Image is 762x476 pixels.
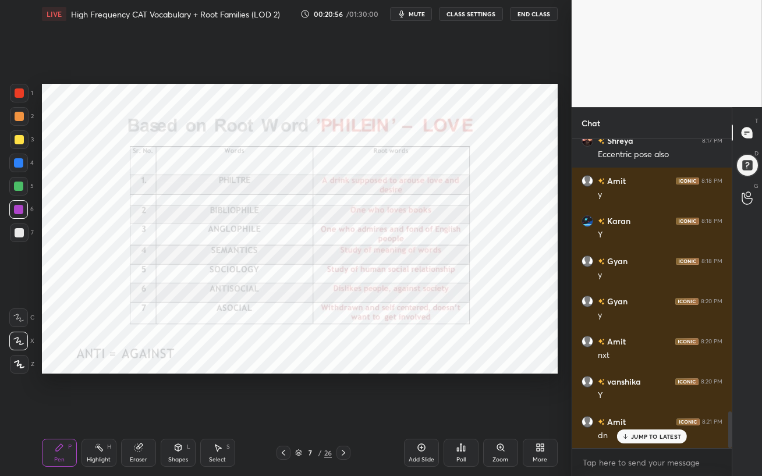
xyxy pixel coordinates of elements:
[533,457,547,463] div: More
[390,7,432,21] button: mute
[582,296,593,307] img: default.png
[598,258,605,265] img: no-rating-badge.077c3623.svg
[582,255,593,267] img: default.png
[9,154,34,172] div: 4
[605,375,641,388] h6: vanshika
[582,336,593,347] img: default.png
[675,378,699,385] img: iconic-dark.1390631f.png
[409,10,425,18] span: mute
[605,215,630,227] h6: Karan
[598,178,605,184] img: no-rating-badge.077c3623.svg
[409,457,434,463] div: Add Slide
[754,182,759,190] p: G
[168,457,188,463] div: Shapes
[582,175,593,187] img: default.png
[605,415,626,428] h6: Amit
[304,449,316,456] div: 7
[598,419,605,425] img: no-rating-badge.077c3623.svg
[582,416,593,428] img: default.png
[9,332,34,350] div: X
[324,447,332,458] div: 26
[209,457,226,463] div: Select
[10,107,34,126] div: 2
[701,338,722,345] div: 8:20 PM
[676,218,699,225] img: iconic-dark.1390631f.png
[572,108,609,138] p: Chat
[107,444,111,450] div: H
[702,137,722,144] div: 8:17 PM
[87,457,111,463] div: Highlight
[605,134,633,147] h6: Shreya
[42,7,66,21] div: LIVE
[598,339,605,345] img: no-rating-badge.077c3623.svg
[598,379,605,385] img: no-rating-badge.077c3623.svg
[701,177,722,184] div: 8:18 PM
[755,116,759,125] p: T
[10,130,34,149] div: 3
[492,457,508,463] div: Zoom
[318,449,322,456] div: /
[582,135,593,147] img: f87b19c68173447aad0656943176b94a.jpg
[572,139,732,448] div: grid
[702,418,722,425] div: 8:21 PM
[754,149,759,158] p: D
[598,269,722,281] div: y
[456,457,466,463] div: Poll
[10,223,34,242] div: 7
[9,200,34,219] div: 6
[701,218,722,225] div: 8:18 PM
[54,457,65,463] div: Pen
[598,149,722,161] div: Eccentric pose also
[71,9,280,20] h4: High Frequency CAT Vocabulary + Root Families (LOD 2)
[598,229,722,241] div: Y
[605,295,628,307] h6: Gyan
[701,298,722,305] div: 8:20 PM
[582,215,593,227] img: 3
[226,444,230,450] div: S
[598,299,605,305] img: no-rating-badge.077c3623.svg
[701,378,722,385] div: 8:20 PM
[605,335,626,347] h6: Amit
[676,177,699,184] img: iconic-dark.1390631f.png
[510,7,558,21] button: End Class
[598,350,722,361] div: nxt
[605,255,628,267] h6: Gyan
[10,84,33,102] div: 1
[598,189,722,201] div: y
[676,258,699,265] img: iconic-dark.1390631f.png
[675,298,699,305] img: iconic-dark.1390631f.png
[676,418,700,425] img: iconic-dark.1390631f.png
[130,457,147,463] div: Eraser
[598,138,605,144] img: no-rating-badge.077c3623.svg
[187,444,190,450] div: L
[605,175,626,187] h6: Amit
[439,7,503,21] button: CLASS SETTINGS
[582,376,593,388] img: default.png
[675,338,699,345] img: iconic-dark.1390631f.png
[10,355,34,374] div: Z
[598,218,605,225] img: no-rating-badge.077c3623.svg
[701,258,722,265] div: 8:18 PM
[631,433,681,440] p: JUMP TO LATEST
[598,390,722,402] div: Y
[68,444,72,450] div: P
[9,308,34,327] div: C
[9,177,34,196] div: 5
[598,310,722,321] div: y
[598,430,722,442] div: dn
